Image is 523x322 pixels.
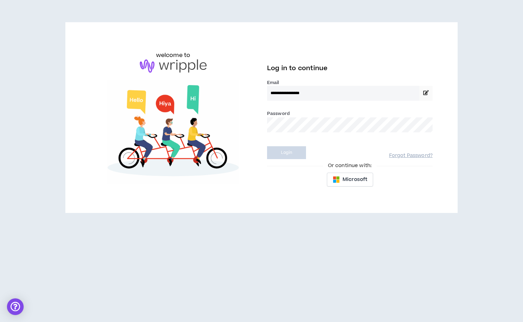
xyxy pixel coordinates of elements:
label: Password [267,110,290,117]
span: Log in to continue [267,64,328,73]
button: Login [267,146,306,159]
a: Forgot Password? [389,152,433,159]
img: Welcome to Wripple [90,80,256,184]
img: logo-brand.png [140,59,207,73]
span: Or continue with: [323,162,377,170]
div: Open Intercom Messenger [7,298,24,315]
button: Microsoft [327,173,373,187]
label: Email [267,80,433,86]
span: Microsoft [343,176,367,183]
h6: welcome to [156,51,191,59]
